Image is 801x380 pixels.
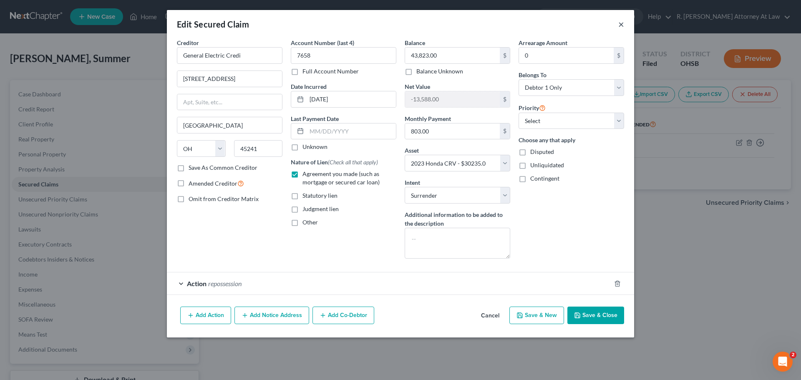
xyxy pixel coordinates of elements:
[500,91,510,107] div: $
[177,94,282,110] input: Apt, Suite, etc...
[177,117,282,133] input: Enter city...
[405,38,425,47] label: Balance
[500,123,510,139] div: $
[187,279,207,287] span: Action
[618,19,624,29] button: ×
[180,307,231,324] button: Add Action
[312,307,374,324] button: Add Co-Debtor
[614,48,624,63] div: $
[567,307,624,324] button: Save & Close
[405,210,510,228] label: Additional information to be added to the description
[405,82,430,91] label: Net Value
[530,148,554,155] span: Disputed
[519,71,547,78] span: Belongs To
[291,82,327,91] label: Date Incurred
[405,114,451,123] label: Monthly Payment
[302,205,339,212] span: Judgment lien
[291,47,396,64] input: XXXX
[189,180,237,187] span: Amended Creditor
[177,71,282,87] input: Enter address...
[234,307,309,324] button: Add Notice Address
[302,219,318,226] span: Other
[307,123,396,139] input: MM/DD/YYYY
[307,91,396,107] input: MM/DD/YYYY
[302,143,327,151] label: Unknown
[405,178,420,187] label: Intent
[208,279,242,287] span: repossession
[405,123,500,139] input: 0.00
[291,158,378,166] label: Nature of Lien
[328,159,378,166] span: (Check all that apply)
[519,136,624,144] label: Choose any that apply
[519,38,567,47] label: Arrearage Amount
[189,164,257,172] label: Save As Common Creditor
[530,175,559,182] span: Contingent
[519,48,614,63] input: 0.00
[530,161,564,169] span: Unliquidated
[416,67,463,75] label: Balance Unknown
[509,307,564,324] button: Save & New
[177,39,199,46] span: Creditor
[177,18,249,30] div: Edit Secured Claim
[302,170,380,186] span: Agreement you made (such as mortgage or secured car loan)
[177,47,282,64] input: Search creditor by name...
[405,48,500,63] input: 0.00
[500,48,510,63] div: $
[291,114,339,123] label: Last Payment Date
[790,352,796,358] span: 2
[474,307,506,324] button: Cancel
[234,140,283,157] input: Enter zip...
[519,103,546,113] label: Priority
[302,67,359,75] label: Full Account Number
[405,91,500,107] input: 0.00
[189,195,259,202] span: Omit from Creditor Matrix
[773,352,793,372] iframe: Intercom live chat
[302,192,338,199] span: Statutory lien
[291,38,354,47] label: Account Number (last 4)
[405,147,419,154] span: Asset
